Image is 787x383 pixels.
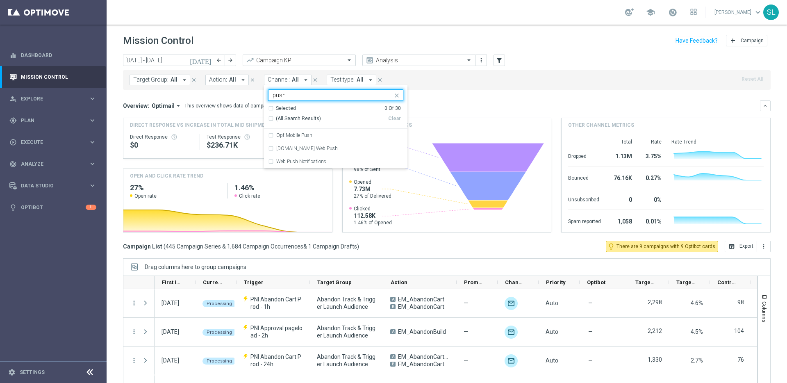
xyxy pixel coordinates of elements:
div: Unsubscribed [568,192,601,205]
span: All [357,76,364,83]
span: Test type: [330,76,355,83]
div: 1 [86,205,96,210]
span: Analyze [21,162,89,166]
span: A [390,354,396,359]
span: EM_AbandonCart [398,296,444,303]
span: — [588,299,593,307]
i: close [377,77,383,83]
span: All [229,76,236,83]
h2: 27% [130,183,221,193]
button: more_vert [477,55,485,65]
span: EM_AbandonBuild [398,328,446,335]
span: All [171,76,177,83]
input: Select date range [123,55,213,66]
button: filter_alt [494,55,505,66]
span: Data Studio [21,183,89,188]
span: Campaign [741,38,764,43]
div: Rate [642,139,662,145]
span: EM_AbandonCart [398,303,444,310]
div: Optimail [505,297,518,310]
span: 27% of Delivered [354,193,391,199]
h3: Overview: [123,102,149,109]
i: arrow_forward [227,57,233,63]
div: Plan [9,117,89,124]
div: Row Groups [145,264,246,270]
span: ( [164,243,166,250]
span: Action [391,279,407,285]
i: open_in_browser [728,243,735,250]
span: 4.5% [691,328,703,335]
button: lightbulb Optibot 1 [9,204,97,211]
a: Optibot [21,196,86,218]
i: keyboard_arrow_right [89,160,96,168]
div: Data Studio [9,182,89,189]
span: 7.73M [354,185,391,193]
i: arrow_back [216,57,222,63]
div: This overview shows data of campaigns executed via Optimail [184,102,326,109]
div: Execute [9,139,89,146]
colored-tag: Processing [202,299,236,307]
div: Direct Response [130,134,193,140]
span: Auto [546,328,558,335]
span: All [292,76,299,83]
span: Open rate [134,193,157,199]
span: EM_AbandonCart_T2 [398,360,450,368]
i: more_vert [760,243,767,250]
span: keyboard_arrow_down [753,8,762,17]
span: Auto [546,357,558,364]
div: Data Studio keyboard_arrow_right [9,182,97,189]
div: Spam reported [568,214,601,227]
i: arrow_drop_down [367,76,374,84]
i: close [191,77,197,83]
div: Press SPACE to select this row. [123,347,155,375]
span: Targeted Response Rate [676,279,696,285]
button: close [312,75,319,84]
button: open_in_browser Export [725,241,757,252]
input: Have Feedback? [676,38,718,43]
i: equalizer [9,52,17,59]
colored-tag: Processing [202,328,236,336]
div: 29 Sep 2025, Monday [161,357,179,364]
div: OptiMobile Push [268,129,403,142]
a: Settings [20,370,45,375]
ng-dropdown-panel: Options list [264,105,407,169]
div: Optibot [9,196,96,218]
span: — [464,357,468,364]
i: arrow_drop_down [175,102,182,109]
div: Press SPACE to select this row. [123,318,155,347]
span: 1.46% of Opened [354,219,392,226]
label: 1,330 [648,356,662,363]
button: more_vert [757,241,771,252]
i: close [393,92,400,99]
i: more_vert [130,328,138,335]
span: & [303,243,307,250]
span: — [588,357,593,364]
div: $236,713 [207,140,266,150]
button: play_circle_outline Execute keyboard_arrow_right [9,139,97,146]
div: 29 Sep 2025, Monday [161,299,179,307]
div: person_search Explore keyboard_arrow_right [9,96,97,102]
span: Direct Response VS Increase In Total Mid Shipment Dotcom Transaction Amount [130,121,316,129]
span: EM_AbandonCart_T2 [398,353,450,360]
i: close [312,77,318,83]
span: Clicked [354,205,392,212]
div: 0 Of 30 [384,105,401,112]
button: gps_fixed Plan keyboard_arrow_right [9,117,97,124]
div: Selected [276,105,296,112]
button: add Campaign [726,35,767,46]
span: — [464,328,468,335]
span: Target Group: [133,76,168,83]
div: Total [611,139,632,145]
span: ) [357,243,359,250]
span: — [464,299,468,307]
button: more_vert [130,299,138,307]
i: more_vert [130,357,138,364]
button: close [393,91,399,97]
span: PNI Abandon Cart Prod - 24h [250,353,303,368]
button: close [249,75,256,84]
i: keyboard_arrow_down [762,103,768,109]
img: Optimail [505,326,518,339]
